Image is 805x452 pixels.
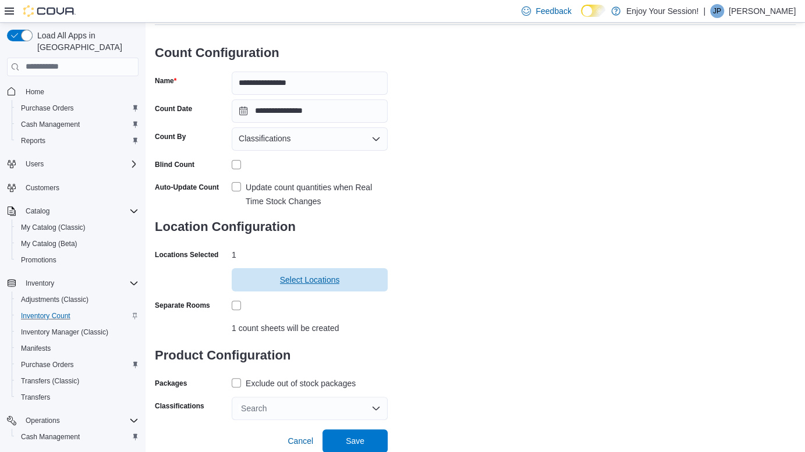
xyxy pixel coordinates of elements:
[21,136,45,145] span: Reports
[280,274,340,286] span: Select Locations
[12,373,143,389] button: Transfers (Classic)
[21,104,74,113] span: Purchase Orders
[232,99,388,123] input: Press the down key to open a popover containing a calendar.
[12,291,143,308] button: Adjustments (Classic)
[16,309,139,323] span: Inventory Count
[16,220,90,234] a: My Catalog (Classic)
[16,325,113,339] a: Inventory Manager (Classic)
[16,220,139,234] span: My Catalog (Classic)
[21,432,80,442] span: Cash Management
[16,325,139,339] span: Inventory Manager (Classic)
[12,219,143,236] button: My Catalog (Classic)
[2,179,143,196] button: Customers
[16,293,93,307] a: Adjustments (Classic)
[703,4,705,18] p: |
[26,87,44,97] span: Home
[16,253,61,267] a: Promotions
[21,84,139,99] span: Home
[16,237,139,251] span: My Catalog (Beta)
[16,237,82,251] a: My Catalog (Beta)
[12,308,143,324] button: Inventory Count
[729,4,796,18] p: [PERSON_NAME]
[21,311,70,321] span: Inventory Count
[12,116,143,133] button: Cash Management
[371,134,381,144] button: Open list of options
[232,268,388,291] button: Select Locations
[2,203,143,219] button: Catalog
[21,255,56,265] span: Promotions
[2,412,143,429] button: Operations
[626,4,699,18] p: Enjoy Your Session!
[155,160,194,169] div: Blind Count
[21,157,48,171] button: Users
[21,328,108,337] span: Inventory Manager (Classic)
[16,358,139,372] span: Purchase Orders
[12,100,143,116] button: Purchase Orders
[23,5,76,17] img: Cova
[16,253,139,267] span: Promotions
[239,131,290,145] span: Classifications
[16,134,50,148] a: Reports
[16,374,139,388] span: Transfers (Classic)
[21,85,49,99] a: Home
[12,324,143,340] button: Inventory Manager (Classic)
[26,183,59,193] span: Customers
[26,159,44,169] span: Users
[16,134,139,148] span: Reports
[16,430,84,444] a: Cash Management
[232,245,388,259] div: 1
[21,120,80,129] span: Cash Management
[21,223,86,232] span: My Catalog (Classic)
[346,435,364,447] span: Save
[16,390,55,404] a: Transfers
[21,239,77,248] span: My Catalog (Beta)
[16,118,139,131] span: Cash Management
[12,340,143,357] button: Manifests
[2,83,143,100] button: Home
[155,132,186,141] label: Count By
[21,295,88,304] span: Adjustments (Classic)
[16,358,79,372] a: Purchase Orders
[16,390,139,404] span: Transfers
[16,341,139,355] span: Manifests
[155,337,388,374] h3: Product Configuration
[33,30,139,53] span: Load All Apps in [GEOGRAPHIC_DATA]
[2,156,143,172] button: Users
[155,104,192,113] label: Count Date
[246,180,388,208] div: Update count quantities when Real Time Stock Changes
[21,344,51,353] span: Manifests
[21,276,139,290] span: Inventory
[21,180,139,195] span: Customers
[16,101,79,115] a: Purchase Orders
[21,393,50,402] span: Transfers
[21,376,79,386] span: Transfers (Classic)
[155,379,187,388] label: Packages
[155,208,388,245] h3: Location Configuration
[26,416,60,425] span: Operations
[12,133,143,149] button: Reports
[16,430,139,444] span: Cash Management
[12,252,143,268] button: Promotions
[246,376,356,390] div: Exclude out of stock packages
[21,157,139,171] span: Users
[16,374,84,388] a: Transfers (Classic)
[26,279,54,288] span: Inventory
[155,34,388,72] h3: Count Configuration
[16,118,84,131] a: Cash Management
[16,293,139,307] span: Adjustments (Classic)
[155,301,210,310] div: Separate Rooms
[155,250,218,259] label: Locations Selected
[16,341,55,355] a: Manifests
[155,183,219,192] label: Auto-Update Count
[155,76,176,86] label: Name
[16,309,75,323] a: Inventory Count
[21,181,64,195] a: Customers
[713,4,721,18] span: JP
[12,236,143,252] button: My Catalog (Beta)
[21,360,74,369] span: Purchase Orders
[21,276,59,290] button: Inventory
[21,204,139,218] span: Catalog
[581,5,605,17] input: Dark Mode
[288,435,313,447] span: Cancel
